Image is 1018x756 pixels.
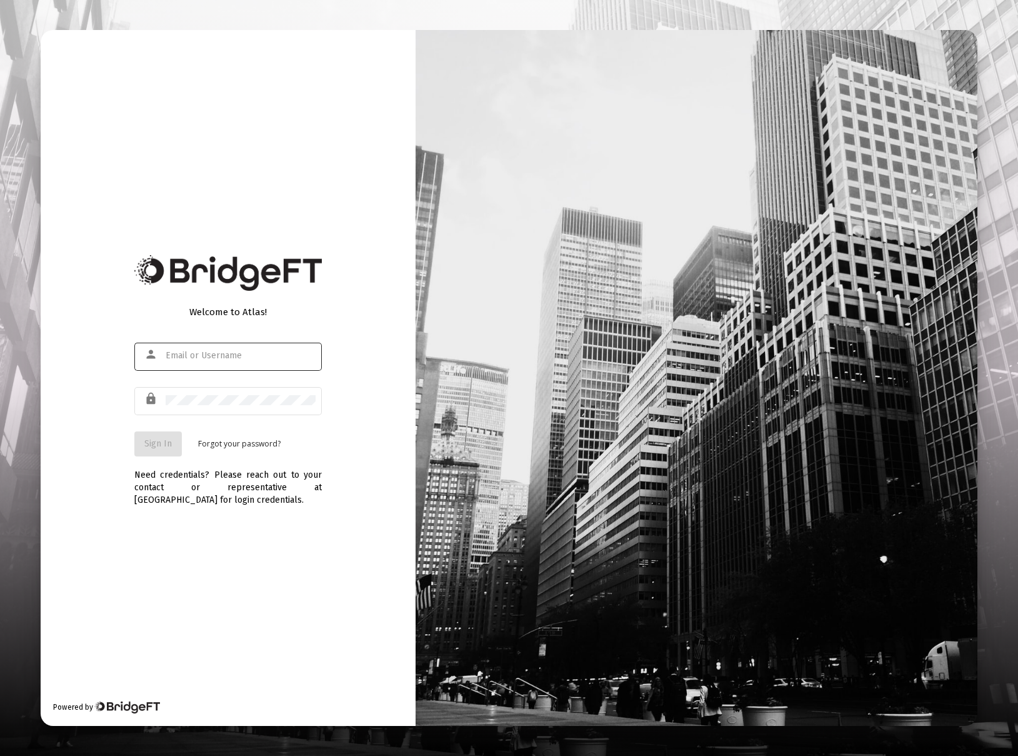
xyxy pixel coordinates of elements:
span: Sign In [144,438,172,449]
div: Welcome to Atlas! [134,306,322,318]
button: Sign In [134,431,182,456]
mat-icon: lock [144,391,159,406]
a: Forgot your password? [198,438,281,450]
div: Powered by [53,701,160,713]
img: Bridge Financial Technology Logo [134,255,322,291]
mat-icon: person [144,347,159,362]
div: Need credentials? Please reach out to your contact or representative at [GEOGRAPHIC_DATA] for log... [134,456,322,507]
img: Bridge Financial Technology Logo [94,701,160,713]
input: Email or Username [166,351,316,361]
